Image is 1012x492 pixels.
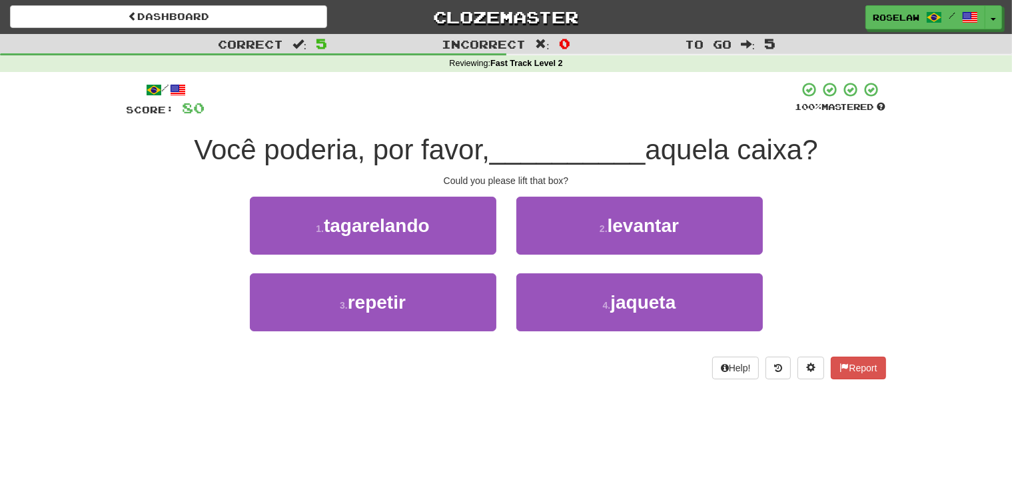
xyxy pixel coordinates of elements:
[795,101,822,112] span: 100 %
[218,37,283,51] span: Correct
[127,174,886,187] div: Could you please lift that box?
[490,59,563,68] strong: Fast Track Level 2
[340,300,348,311] small: 3 .
[10,5,327,28] a: Dashboard
[831,357,885,379] button: Report
[712,357,759,379] button: Help!
[610,292,676,313] span: jaqueta
[127,104,175,115] span: Score:
[250,197,496,255] button: 1.tagarelando
[764,35,775,51] span: 5
[127,81,205,98] div: /
[316,223,324,234] small: 1 .
[535,39,550,50] span: :
[316,35,327,51] span: 5
[646,134,818,165] span: aquela caixa?
[516,197,763,255] button: 2.levantar
[603,300,611,311] small: 4 .
[949,11,955,20] span: /
[194,134,490,165] span: Você poderia, por favor,
[765,357,791,379] button: Round history (alt+y)
[347,5,664,29] a: Clozemaster
[865,5,985,29] a: roselaw /
[490,134,646,165] span: __________
[348,292,406,313] span: repetir
[183,99,205,116] span: 80
[516,273,763,331] button: 4.jaqueta
[292,39,307,50] span: :
[741,39,756,50] span: :
[600,223,608,234] small: 2 .
[685,37,732,51] span: To go
[442,37,526,51] span: Incorrect
[559,35,570,51] span: 0
[795,101,886,113] div: Mastered
[324,215,430,236] span: tagarelando
[873,11,919,23] span: roselaw
[608,215,679,236] span: levantar
[250,273,496,331] button: 3.repetir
